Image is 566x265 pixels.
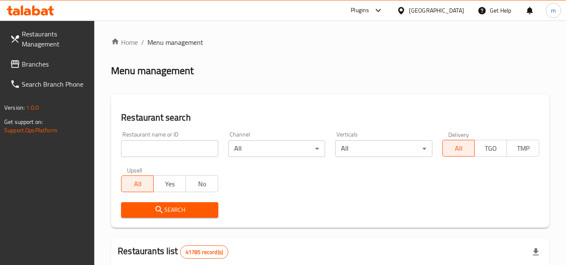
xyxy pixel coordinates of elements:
[526,242,546,262] div: Export file
[4,125,57,136] a: Support.OpsPlatform
[189,178,215,190] span: No
[448,131,469,137] label: Delivery
[507,140,539,157] button: TMP
[180,245,228,259] div: Total records count
[111,37,138,47] a: Home
[26,102,39,113] span: 1.0.0
[118,245,228,259] h2: Restaurants list
[3,24,95,54] a: Restaurants Management
[22,79,88,89] span: Search Branch Phone
[127,167,142,173] label: Upsell
[22,29,88,49] span: Restaurants Management
[3,54,95,74] a: Branches
[510,142,536,154] span: TMP
[121,175,154,192] button: All
[157,178,183,190] span: Yes
[446,142,472,154] span: All
[4,116,43,127] span: Get support on:
[442,140,475,157] button: All
[3,74,95,94] a: Search Branch Phone
[121,111,539,124] h2: Restaurant search
[128,205,211,215] span: Search
[121,202,218,218] button: Search
[111,64,194,77] h2: Menu management
[121,140,218,157] input: Search for restaurant name or ID..
[186,175,218,192] button: No
[335,140,432,157] div: All
[125,178,150,190] span: All
[22,59,88,69] span: Branches
[153,175,186,192] button: Yes
[409,6,464,15] div: [GEOGRAPHIC_DATA]
[351,5,369,15] div: Plugins
[141,37,144,47] li: /
[478,142,504,154] span: TGO
[551,6,556,15] span: m
[4,102,25,113] span: Version:
[147,37,203,47] span: Menu management
[181,248,228,256] span: 41785 record(s)
[474,140,507,157] button: TGO
[228,140,325,157] div: All
[111,37,549,47] nav: breadcrumb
